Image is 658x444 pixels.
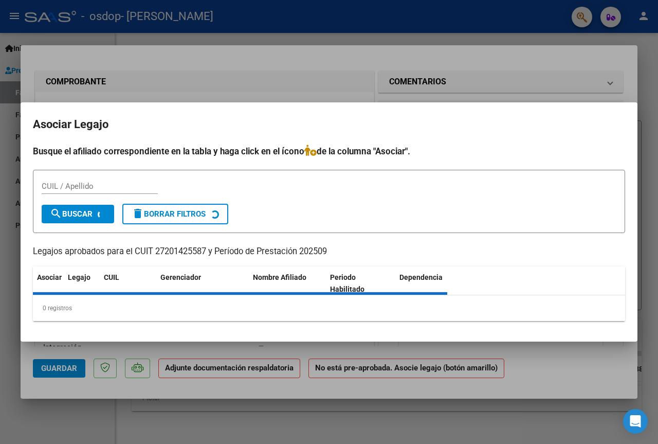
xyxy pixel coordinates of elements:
datatable-header-cell: Dependencia [395,267,472,300]
button: Borrar Filtros [122,204,228,224]
datatable-header-cell: Legajo [64,267,100,300]
span: Periodo Habilitado [330,273,364,293]
h4: Busque el afiliado correspondiente en la tabla y haga click en el ícono de la columna "Asociar". [33,145,625,158]
datatable-header-cell: Periodo Habilitado [326,267,395,300]
datatable-header-cell: Asociar [33,267,64,300]
mat-icon: delete [132,207,144,220]
span: Legajo [68,273,90,281]
p: Legajos aprobados para el CUIT 27201425587 y Período de Prestación 202509 [33,245,625,258]
span: Dependencia [399,273,443,281]
span: Nombre Afiliado [253,273,306,281]
button: Buscar [42,205,114,223]
span: Asociar [37,273,62,281]
datatable-header-cell: CUIL [100,267,156,300]
span: Gerenciador [160,273,201,281]
div: Open Intercom Messenger [623,409,648,434]
datatable-header-cell: Nombre Afiliado [249,267,326,300]
mat-icon: search [50,207,62,220]
h2: Asociar Legajo [33,115,625,134]
span: CUIL [104,273,119,281]
div: 0 registros [33,295,625,321]
span: Borrar Filtros [132,209,206,219]
datatable-header-cell: Gerenciador [156,267,249,300]
span: Buscar [50,209,93,219]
